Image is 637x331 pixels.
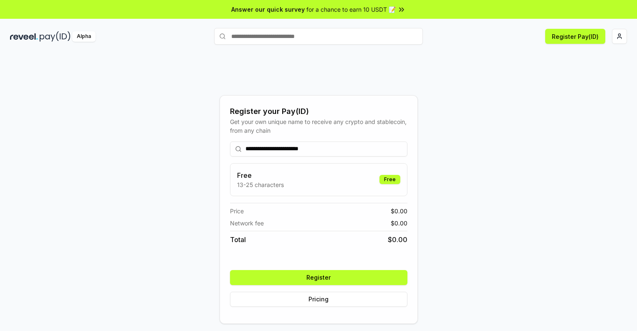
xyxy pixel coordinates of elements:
[237,170,284,180] h3: Free
[391,207,407,215] span: $ 0.00
[306,5,396,14] span: for a chance to earn 10 USDT 📝
[237,180,284,189] p: 13-25 characters
[72,31,96,42] div: Alpha
[545,29,605,44] button: Register Pay(ID)
[391,219,407,227] span: $ 0.00
[10,31,38,42] img: reveel_dark
[230,207,244,215] span: Price
[388,235,407,245] span: $ 0.00
[230,219,264,227] span: Network fee
[230,270,407,285] button: Register
[40,31,71,42] img: pay_id
[230,292,407,307] button: Pricing
[230,106,407,117] div: Register your Pay(ID)
[231,5,305,14] span: Answer our quick survey
[230,117,407,135] div: Get your own unique name to receive any crypto and stablecoin, from any chain
[230,235,246,245] span: Total
[379,175,400,184] div: Free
